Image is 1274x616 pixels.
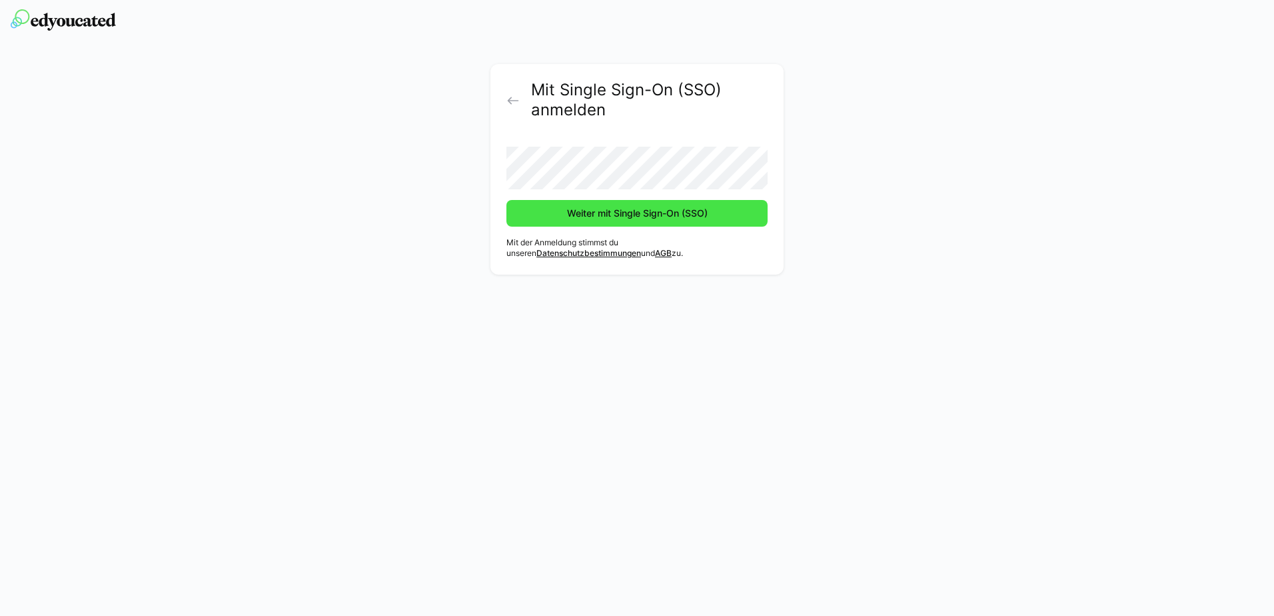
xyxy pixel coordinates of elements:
[11,9,116,31] img: edyoucated
[506,200,768,227] button: Weiter mit Single Sign-On (SSO)
[536,248,641,258] a: Datenschutzbestimmungen
[565,207,710,220] span: Weiter mit Single Sign-On (SSO)
[506,237,768,259] p: Mit der Anmeldung stimmst du unseren und zu.
[655,248,672,258] a: AGB
[531,80,768,120] h2: Mit Single Sign-On (SSO) anmelden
